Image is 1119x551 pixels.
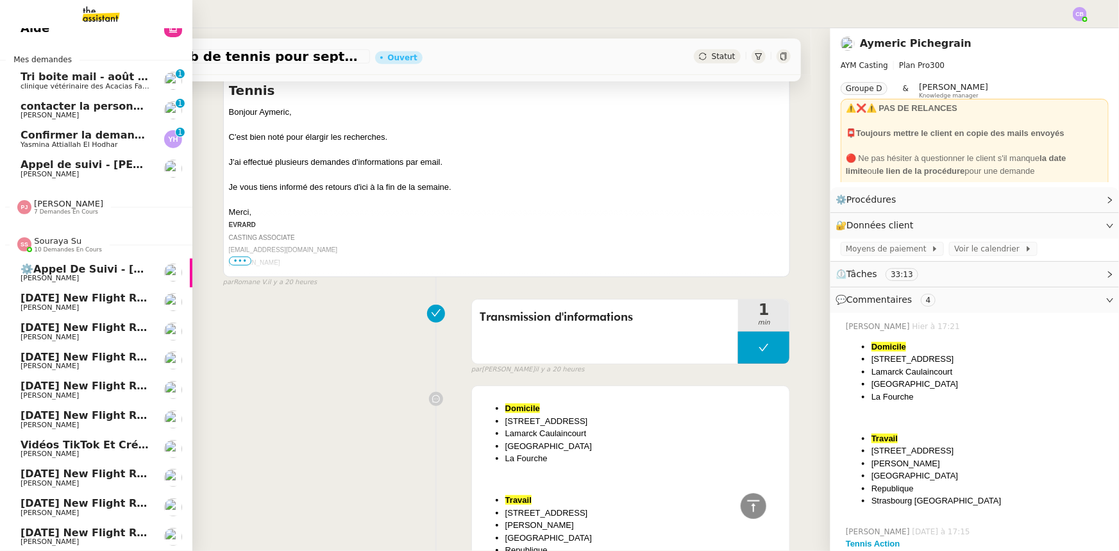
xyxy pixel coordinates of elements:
[267,277,317,288] span: il y a 20 heures
[21,303,79,312] span: [PERSON_NAME]
[505,532,782,545] li: [GEOGRAPHIC_DATA]
[21,538,79,546] span: [PERSON_NAME]
[871,391,1109,403] li: La Fourche
[164,264,182,282] img: users%2FW4OQjB9BRtYK2an7yusO0WsYLsD3%2Favatar%2F28027066-518b-424c-8476-65f2e549ac29
[164,323,182,341] img: users%2FC9SBsJ0duuaSgpQFj5LgoEX8n0o2%2Favatar%2Fec9d51b8-9413-4189-adfb-7be4d8c96a3c
[229,81,785,99] h4: Tennis
[17,200,31,214] img: svg
[164,440,182,458] img: users%2FCk7ZD5ubFNWivK6gJdIkoi2SB5d2%2Favatar%2F3f84dbb7-4157-4842-a987-fca65a8b7a9a
[21,421,79,429] span: [PERSON_NAME]
[830,187,1119,212] div: ⚙️Procédures
[480,308,731,327] span: Transmission d'informations
[871,457,1109,470] li: [PERSON_NAME]
[930,61,945,70] span: 300
[178,99,183,110] p: 1
[846,153,1066,176] strong: la date limite
[21,100,369,112] span: contacter la personne en charge de la mutuelle d'entreprise
[164,72,182,90] img: users%2FUX3d5eFl6eVv5XRpuhmKXfpcWvv1%2Favatar%2Fdownload.jpeg
[34,236,81,246] span: Souraya Su
[34,199,103,208] span: [PERSON_NAME]
[164,381,182,399] img: users%2FC9SBsJ0duuaSgpQFj5LgoEX8n0o2%2Favatar%2Fec9d51b8-9413-4189-adfb-7be4d8c96a3c
[21,111,79,119] span: [PERSON_NAME]
[846,539,900,548] a: Tennis Action
[841,82,888,95] nz-tag: Groupe D
[178,128,183,139] p: 1
[21,362,79,370] span: [PERSON_NAME]
[21,71,166,83] span: Tri boite mail - août 2025
[229,206,785,219] div: Merci,
[846,103,957,113] strong: ⚠️❌⚠️ PAS DE RELANCES
[505,440,782,453] li: [GEOGRAPHIC_DATA]
[229,257,280,267] a: [DOMAIN_NAME]
[856,128,1064,138] strong: Toujours mettre le client en copie des mails envoyés
[903,82,909,99] span: &
[921,294,936,307] nz-tag: 4
[21,468,283,480] span: [DATE] New flight request - [PERSON_NAME]
[505,452,782,465] li: La Fourche
[229,156,785,169] div: J'ai effectué plusieurs demandes d'informations par email.
[229,221,256,228] b: EVRARD
[164,528,182,546] img: users%2FC9SBsJ0duuaSgpQFj5LgoEX8n0o2%2Favatar%2Fec9d51b8-9413-4189-adfb-7be4d8c96a3c
[836,269,929,279] span: ⏲️
[176,128,185,137] nz-badge-sup: 1
[505,427,782,440] li: Lamarck Caulaincourt
[164,293,182,311] img: users%2FC9SBsJ0duuaSgpQFj5LgoEX8n0o2%2Favatar%2Fec9d51b8-9413-4189-adfb-7be4d8c96a3c
[164,160,182,178] img: users%2FW4OQjB9BRtYK2an7yusO0WsYLsD3%2Favatar%2F28027066-518b-424c-8476-65f2e549ac29
[6,53,80,66] span: Mes demandes
[738,318,789,328] span: min
[505,415,782,428] li: [STREET_ADDRESS]
[176,99,185,108] nz-badge-sup: 1
[21,527,283,539] span: [DATE] New flight request - [PERSON_NAME]
[229,131,785,144] div: C'est bien noté pour élargir les recherches.
[229,257,252,266] span: •••
[836,218,919,233] span: 🔐
[836,294,941,305] span: 💬
[836,192,902,207] span: ⚙️
[21,263,306,275] span: ⚙️Appel de Suivi - [PERSON_NAME] - UCPA VITAM
[229,106,785,119] div: Bonjour Aymeric,
[21,509,79,517] span: [PERSON_NAME]
[913,526,973,538] span: [DATE] à 17:15
[871,366,1109,378] li: Lamarck Caulaincourt
[899,61,930,70] span: Plan Pro
[223,277,317,288] small: Romane V.
[841,61,888,70] span: AYM Casting
[21,292,283,304] span: [DATE] New flight request - [PERSON_NAME]
[919,92,979,99] span: Knowledge manager
[21,380,283,392] span: [DATE] New flight request - [PERSON_NAME]
[505,519,782,532] li: [PERSON_NAME]
[846,220,914,230] span: Données client
[229,181,785,194] div: Je vous tiens informé des retours d'ici à la fin de la semaine.
[738,302,789,318] span: 1
[21,19,49,38] span: Aide
[21,497,283,509] span: [DATE] New flight request - [PERSON_NAME]
[21,321,283,334] span: [DATE] New flight request - [PERSON_NAME]
[388,54,417,62] div: Ouvert
[178,69,183,81] p: 1
[471,364,482,375] span: par
[505,495,532,505] strong: Travail
[229,246,337,253] a: [EMAIL_ADDRESS][DOMAIN_NAME]
[877,166,964,176] strong: le lien de la procédure
[846,152,1104,177] div: 🔴 Ne pas hésiter à questionner le client s'il manque ou pour une demande
[846,269,877,279] span: Tâches
[535,364,584,375] span: il y a 20 heures
[21,274,79,282] span: [PERSON_NAME]
[21,158,209,171] span: Appel de suivi - [PERSON_NAME]
[34,246,102,253] span: 10 demandes en cours
[34,208,98,216] span: 7 demandes en cours
[846,242,931,255] span: Moyens de paiement
[913,321,963,332] span: Hier à 17:21
[223,277,234,288] span: par
[164,469,182,487] img: users%2FC9SBsJ0duuaSgpQFj5LgoEX8n0o2%2Favatar%2Fec9d51b8-9413-4189-adfb-7be4d8c96a3c
[164,411,182,428] img: users%2FC9SBsJ0duuaSgpQFj5LgoEX8n0o2%2Favatar%2Fec9d51b8-9413-4189-adfb-7be4d8c96a3c
[21,333,79,341] span: [PERSON_NAME]
[830,262,1119,287] div: ⏲️Tâches 33:13
[21,479,79,487] span: [PERSON_NAME]
[21,82,162,90] span: clinique vétérinaire des Acacias Famose
[164,130,182,148] img: svg
[846,294,912,305] span: Commentaires
[830,213,1119,238] div: 🔐Données client
[21,140,117,149] span: Yasmina Attiallah El Hodhar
